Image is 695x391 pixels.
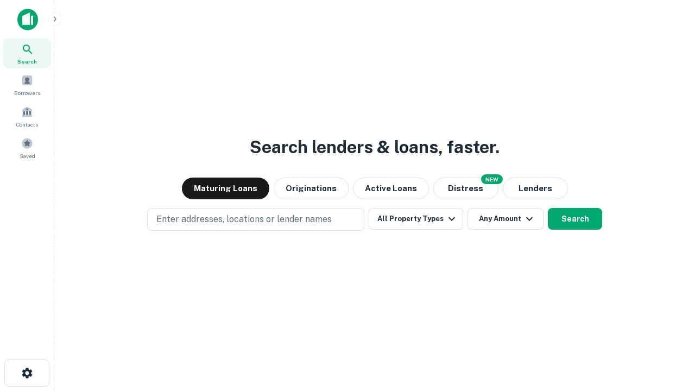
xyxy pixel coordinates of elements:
[274,178,349,199] button: Originations
[353,178,429,199] button: Active Loans
[17,9,38,30] img: capitalize-icon.png
[433,178,498,199] button: Search distressed loans with lien and other non-mortgage details.
[156,213,332,226] p: Enter addresses, locations or lender names
[481,174,503,184] div: NEW
[467,208,544,230] button: Any Amount
[369,208,463,230] button: All Property Types
[548,208,602,230] button: Search
[147,208,364,231] button: Enter addresses, locations or lender names
[3,133,51,162] a: Saved
[14,89,40,97] span: Borrowers
[3,39,51,68] a: Search
[503,178,568,199] button: Lenders
[3,102,51,131] a: Contacts
[3,70,51,99] a: Borrowers
[182,178,269,199] button: Maturing Loans
[17,57,37,66] span: Search
[250,134,500,160] h3: Search lenders & loans, faster.
[20,152,35,160] span: Saved
[641,304,695,356] iframe: Chat Widget
[16,120,38,129] span: Contacts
